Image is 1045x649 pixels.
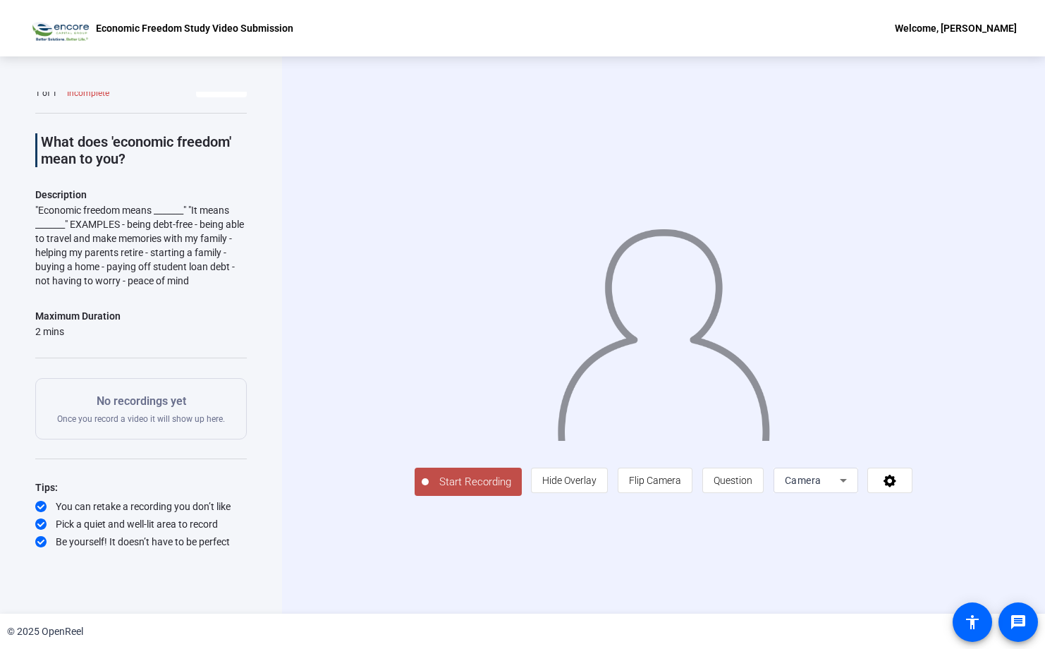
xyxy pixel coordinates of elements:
div: Once you record a video it will show up here. [57,393,225,425]
div: "Economic freedom means _______" "It means _______" EXAMPLES - being debt-free - being able to tr... [35,203,247,288]
div: 2 mins [35,324,121,339]
span: Camera [785,475,821,486]
mat-icon: message [1010,614,1027,631]
button: View All [196,72,247,97]
img: overlay [556,216,771,440]
div: 1 of 1 [35,87,57,99]
button: Question [702,468,764,493]
div: Maximum Duration [35,308,121,324]
div: Incomplete [67,87,109,99]
p: Economic Freedom Study Video Submission [96,20,293,37]
div: Pick a quiet and well-lit area to record [35,517,247,531]
span: Question [714,475,752,486]
img: OpenReel logo [28,14,89,42]
p: What does 'economic freedom' mean to you? [41,133,247,167]
span: Flip Camera [629,475,681,486]
span: Start Recording [429,474,522,490]
button: Hide Overlay [531,468,608,493]
button: Flip Camera [618,468,692,493]
div: Tips: [35,479,247,496]
div: © 2025 OpenReel [7,624,83,639]
div: You can retake a recording you don’t like [35,499,247,514]
span: Hide Overlay [542,475,597,486]
div: Be yourself! It doesn’t have to be perfect [35,535,247,549]
p: No recordings yet [57,393,225,410]
button: Start Recording [415,468,522,496]
div: Welcome, [PERSON_NAME] [895,20,1017,37]
mat-icon: accessibility [964,614,981,631]
p: Description [35,186,247,203]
